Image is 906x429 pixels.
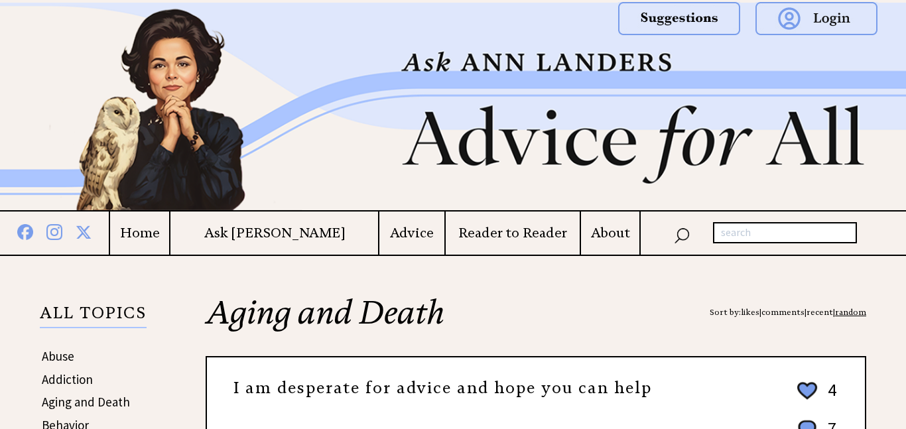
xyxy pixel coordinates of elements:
img: suggestions.png [618,2,740,35]
a: comments [761,307,805,317]
a: Ask [PERSON_NAME] [170,225,377,241]
a: About [581,225,639,241]
p: ALL TOPICS [40,306,147,328]
img: search_nav.png [674,225,690,244]
img: x%20blue.png [76,222,92,240]
a: random [835,307,866,317]
a: likes [741,307,759,317]
h2: Aging and Death [206,296,866,356]
a: Aging and Death [42,394,130,410]
a: Reader to Reader [446,225,580,241]
input: search [713,222,857,243]
a: Abuse [42,348,74,364]
img: facebook%20blue.png [17,221,33,240]
div: Sort by: | | | [710,296,866,328]
img: instagram%20blue.png [46,221,62,240]
td: 4 [821,379,837,416]
img: login.png [755,2,877,35]
a: Home [110,225,169,241]
a: I am desperate for advice and hope you can help [233,378,652,398]
a: recent [807,307,833,317]
img: heart_outline%202.png [795,379,819,402]
a: Addiction [42,371,93,387]
a: Advice [379,225,444,241]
